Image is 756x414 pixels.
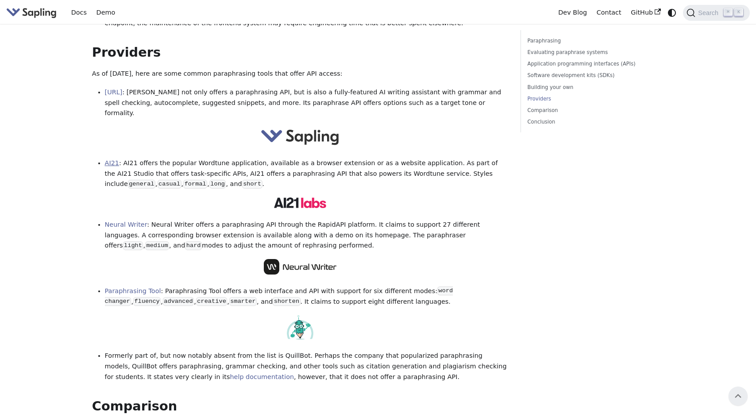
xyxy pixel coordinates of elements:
[528,118,648,126] a: Conclusion
[183,180,207,189] code: formal
[734,8,743,16] kbd: K
[287,315,313,340] img: Paraphrasing Tool
[261,127,339,147] img: sapling-logo-horizontal.svg
[133,297,161,306] code: fluency
[274,197,327,208] img: AI21
[123,241,143,250] code: light
[528,95,648,103] a: Providers
[105,89,123,96] a: [URL]
[553,6,591,19] a: Dev Blog
[230,373,294,380] a: help documentation
[683,5,749,21] button: Search (Command+K)
[528,83,648,92] a: Building your own
[592,6,626,19] a: Contact
[105,286,453,306] code: word changer
[528,106,648,115] a: Comparison
[528,60,648,68] a: Application programming interfaces (APIs)
[105,87,508,119] li: : [PERSON_NAME] not only offers a paraphrasing API, but is also a fully-featured AI writing assis...
[145,241,169,250] code: medium
[242,180,262,189] code: short
[729,387,748,406] button: Scroll back to top
[209,180,226,189] code: long
[105,221,147,228] a: Neural Writer
[92,69,508,79] p: As of [DATE], here are some common paraphrasing tools that offer API access:
[185,241,202,250] code: hard
[528,48,648,57] a: Evaluating paraphrase systems
[128,180,155,189] code: general
[105,286,508,307] li: : Paraphrasing Tool offers a web interface and API with support for six different modes: , , , , ...
[105,220,508,251] li: : Neural Writer offers a paraphrasing API through the RapidAPI platform. It claims to support 27 ...
[105,351,508,382] li: Formerly part of, but now notably absent from the list is QuillBot. Perhaps the company that popu...
[528,37,648,45] a: Paraphrasing
[273,297,300,306] code: shorten
[66,6,92,19] a: Docs
[92,45,508,61] h2: Providers
[229,297,257,306] code: smarter
[724,8,733,16] kbd: ⌘
[695,9,724,16] span: Search
[196,297,227,306] code: creative
[92,6,120,19] a: Demo
[528,71,648,80] a: Software development kits (SDKs)
[264,259,336,275] img: Neural Writer
[105,158,508,190] li: : AI21 offers the popular Wordtune application, available as a browser extension or as a website ...
[158,180,181,189] code: casual
[6,6,57,19] img: Sapling.ai
[105,159,119,166] a: AI21
[105,287,161,294] a: Paraphrasing Tool
[626,6,665,19] a: GitHub
[6,6,60,19] a: Sapling.ai
[163,297,194,306] code: advanced
[666,6,679,19] button: Switch between dark and light mode (currently system mode)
